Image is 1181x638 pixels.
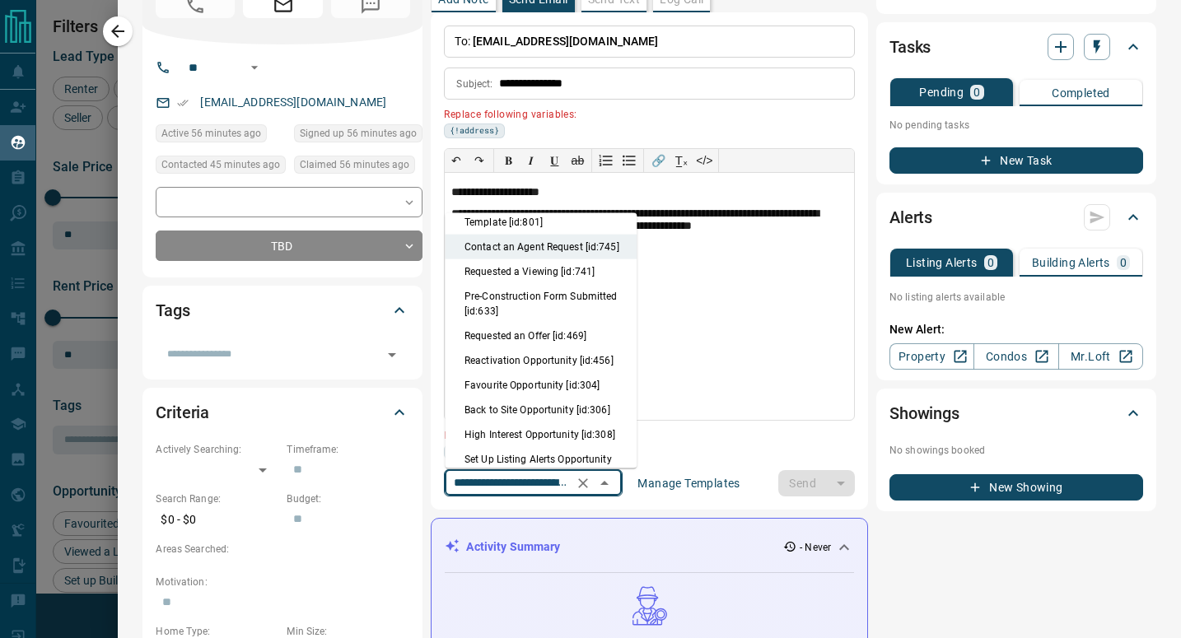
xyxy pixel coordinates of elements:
h2: Criteria [156,399,209,426]
button: 𝑰 [520,149,543,172]
li: Contact an Agent Request [id:745] [445,235,637,259]
li: Pre-Construction Form Submitted [id:633] [445,284,637,324]
div: Sun Oct 12 2025 [156,156,286,179]
a: Property [889,343,974,370]
div: Alerts [889,198,1143,237]
button: ↶ [445,149,468,172]
p: Actively Searching: [156,442,278,457]
h2: Alerts [889,204,932,231]
div: Sun Oct 12 2025 [294,156,422,179]
a: Condos [973,343,1058,370]
div: TBD [156,231,422,261]
button: Open [380,343,404,366]
button: ↷ [468,149,491,172]
a: Mr.Loft [1058,343,1143,370]
svg: Email Verified [177,97,189,109]
p: Pending [919,86,964,98]
p: To: [444,26,855,58]
li: New Buyer - 1 year out Email Template [id:801] [445,195,637,235]
button: New Showing [889,474,1143,501]
s: ab [572,154,585,167]
p: - Never [800,540,831,555]
div: split button [778,470,855,496]
button: Numbered list [595,149,618,172]
div: Showings [889,394,1143,433]
button: New Task [889,147,1143,174]
button: ab [566,149,589,172]
p: No pending tasks [889,113,1143,137]
p: 0 [973,86,980,98]
p: Activity Summary [466,538,560,556]
button: Manage Templates [628,470,749,496]
p: Areas Searched: [156,542,409,557]
div: Sun Oct 12 2025 [156,124,286,147]
button: Close [593,472,616,495]
button: Open [245,58,264,77]
div: Activity Summary- Never [445,532,854,562]
li: Reactivation Opportunity [id:456] [445,348,637,373]
p: New Alert: [889,321,1143,338]
span: Signed up 56 minutes ago [300,125,417,142]
span: Contacted 45 minutes ago [161,156,280,173]
button: T̲ₓ [670,149,693,172]
li: Back to Site Opportunity [id:306] [445,398,637,422]
p: Completed [1052,87,1110,99]
p: Replace following variables: [444,423,843,445]
p: Timeframe: [287,442,409,457]
button: </> [693,149,716,172]
li: Favourite Opportunity [id:304] [445,373,637,398]
p: $0 - $0 [156,506,278,533]
p: Search Range: [156,491,278,506]
button: 𝐁 [497,149,520,172]
button: 🔗 [647,149,670,172]
p: Building Alerts [1032,257,1110,268]
span: 𝐔 [550,154,558,167]
span: Claimed 56 minutes ago [300,156,409,173]
p: 0 [1120,257,1127,268]
h2: Tags [156,297,189,324]
a: [EMAIL_ADDRESS][DOMAIN_NAME] [200,95,386,109]
div: Criteria [156,393,409,432]
p: No listing alerts available [889,290,1143,305]
li: Requested an Offer [id:469] [445,324,637,348]
p: 0 [987,257,994,268]
div: Tags [156,291,409,330]
span: Active 56 minutes ago [161,125,261,142]
button: 𝐔 [543,149,566,172]
li: High Interest Opportunity [id:308] [445,422,637,447]
p: Budget: [287,491,409,506]
span: [EMAIL_ADDRESS][DOMAIN_NAME] [473,35,659,48]
div: Sun Oct 12 2025 [294,124,422,147]
p: Replace following variables: [444,102,843,123]
p: Listing Alerts [906,257,978,268]
p: Subject: [456,77,492,91]
p: No showings booked [889,443,1143,458]
button: Clear [572,472,595,495]
p: Motivation: [156,575,409,589]
span: {!address} [450,124,499,137]
button: Bullet list [618,149,641,172]
li: Requested a Viewing [id:741] [445,259,637,284]
h2: Tasks [889,34,931,60]
h2: Showings [889,400,959,426]
li: Set Up Listing Alerts Opportunity [id:310] [445,447,637,487]
div: Tasks [889,27,1143,67]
